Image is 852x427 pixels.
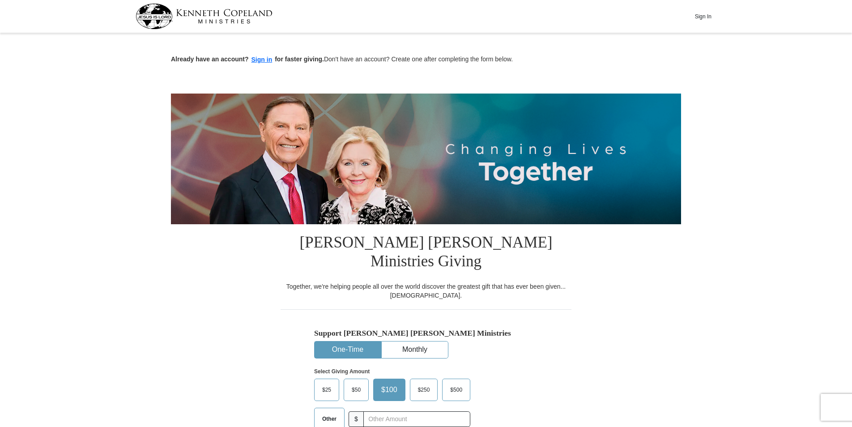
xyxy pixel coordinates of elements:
strong: Already have an account? for faster giving. [171,56,324,63]
span: $ [349,411,364,427]
input: Other Amount [363,411,470,427]
img: kcm-header-logo.svg [136,4,273,29]
strong: Select Giving Amount [314,368,370,375]
span: $100 [377,383,402,397]
h5: Support [PERSON_NAME] [PERSON_NAME] Ministries [314,329,538,338]
h1: [PERSON_NAME] [PERSON_NAME] Ministries Giving [281,224,571,282]
span: $500 [446,383,467,397]
button: One-Time [315,342,381,358]
span: Other [318,412,341,426]
span: $25 [318,383,336,397]
div: Together, we're helping people all over the world discover the greatest gift that has ever been g... [281,282,571,300]
button: Monthly [382,342,448,358]
button: Sign in [249,55,275,65]
button: Sign In [690,9,716,23]
span: $250 [413,383,435,397]
p: Don't have an account? Create one after completing the form below. [171,55,681,65]
span: $50 [347,383,365,397]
